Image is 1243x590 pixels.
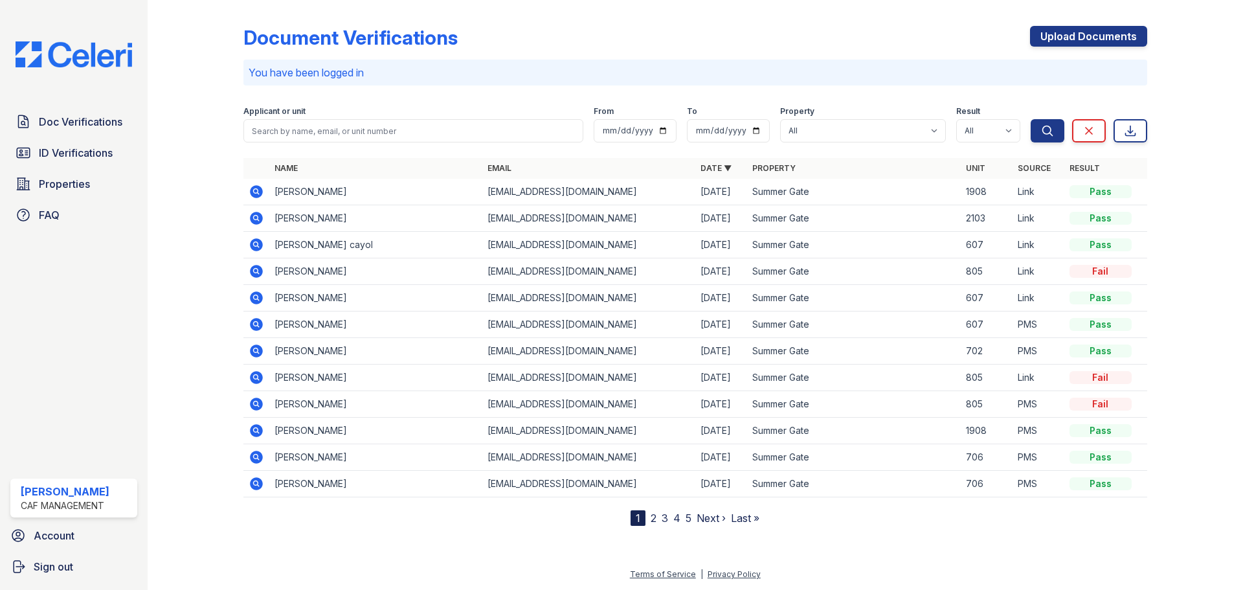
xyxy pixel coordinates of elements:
[482,365,695,391] td: [EMAIL_ADDRESS][DOMAIN_NAME]
[487,163,511,173] a: Email
[482,444,695,471] td: [EMAIL_ADDRESS][DOMAIN_NAME]
[695,365,747,391] td: [DATE]
[39,145,113,161] span: ID Verifications
[5,554,142,580] a: Sign out
[482,338,695,365] td: [EMAIL_ADDRESS][DOMAIN_NAME]
[1069,265,1132,278] div: Fail
[269,391,482,418] td: [PERSON_NAME]
[482,418,695,444] td: [EMAIL_ADDRESS][DOMAIN_NAME]
[956,106,980,117] label: Result
[269,312,482,338] td: [PERSON_NAME]
[747,232,960,258] td: Summer Gate
[747,471,960,497] td: Summer Gate
[482,312,695,338] td: [EMAIL_ADDRESS][DOMAIN_NAME]
[695,418,747,444] td: [DATE]
[249,65,1142,80] p: You have been logged in
[961,365,1013,391] td: 805
[1069,477,1132,490] div: Pass
[1069,345,1132,357] div: Pass
[269,258,482,285] td: [PERSON_NAME]
[961,258,1013,285] td: 805
[651,512,656,525] a: 2
[269,471,482,497] td: [PERSON_NAME]
[961,205,1013,232] td: 2103
[695,338,747,365] td: [DATE]
[961,471,1013,497] td: 706
[708,569,761,579] a: Privacy Policy
[961,179,1013,205] td: 1908
[630,569,696,579] a: Terms of Service
[243,26,458,49] div: Document Verifications
[1013,338,1064,365] td: PMS
[243,106,306,117] label: Applicant or unit
[1013,312,1064,338] td: PMS
[269,232,482,258] td: [PERSON_NAME] cayol
[269,205,482,232] td: [PERSON_NAME]
[695,179,747,205] td: [DATE]
[482,285,695,312] td: [EMAIL_ADDRESS][DOMAIN_NAME]
[695,391,747,418] td: [DATE]
[482,391,695,418] td: [EMAIL_ADDRESS][DOMAIN_NAME]
[21,499,109,512] div: CAF Management
[695,232,747,258] td: [DATE]
[700,569,703,579] div: |
[39,114,122,130] span: Doc Verifications
[1069,451,1132,464] div: Pass
[482,471,695,497] td: [EMAIL_ADDRESS][DOMAIN_NAME]
[1013,391,1064,418] td: PMS
[752,163,796,173] a: Property
[1013,179,1064,205] td: Link
[5,523,142,549] a: Account
[961,444,1013,471] td: 706
[697,512,726,525] a: Next ›
[747,365,960,391] td: Summer Gate
[662,512,668,525] a: 3
[695,471,747,497] td: [DATE]
[482,232,695,258] td: [EMAIL_ADDRESS][DOMAIN_NAME]
[747,258,960,285] td: Summer Gate
[1013,258,1064,285] td: Link
[269,418,482,444] td: [PERSON_NAME]
[482,205,695,232] td: [EMAIL_ADDRESS][DOMAIN_NAME]
[1069,238,1132,251] div: Pass
[747,418,960,444] td: Summer Gate
[700,163,732,173] a: Date ▼
[21,484,109,499] div: [PERSON_NAME]
[1013,285,1064,312] td: Link
[747,444,960,471] td: Summer Gate
[961,232,1013,258] td: 607
[631,510,645,526] div: 1
[243,119,583,142] input: Search by name, email, or unit number
[1069,291,1132,304] div: Pass
[966,163,985,173] a: Unit
[269,179,482,205] td: [PERSON_NAME]
[1013,418,1064,444] td: PMS
[747,338,960,365] td: Summer Gate
[1013,365,1064,391] td: Link
[10,109,137,135] a: Doc Verifications
[673,512,680,525] a: 4
[1013,444,1064,471] td: PMS
[10,140,137,166] a: ID Verifications
[747,312,960,338] td: Summer Gate
[1069,163,1100,173] a: Result
[747,285,960,312] td: Summer Gate
[747,391,960,418] td: Summer Gate
[695,205,747,232] td: [DATE]
[269,365,482,391] td: [PERSON_NAME]
[10,171,137,197] a: Properties
[594,106,614,117] label: From
[687,106,697,117] label: To
[274,163,298,173] a: Name
[269,444,482,471] td: [PERSON_NAME]
[686,512,691,525] a: 5
[39,207,60,223] span: FAQ
[747,205,960,232] td: Summer Gate
[1069,185,1132,198] div: Pass
[269,338,482,365] td: [PERSON_NAME]
[731,512,759,525] a: Last »
[961,391,1013,418] td: 805
[34,559,73,574] span: Sign out
[1018,163,1051,173] a: Source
